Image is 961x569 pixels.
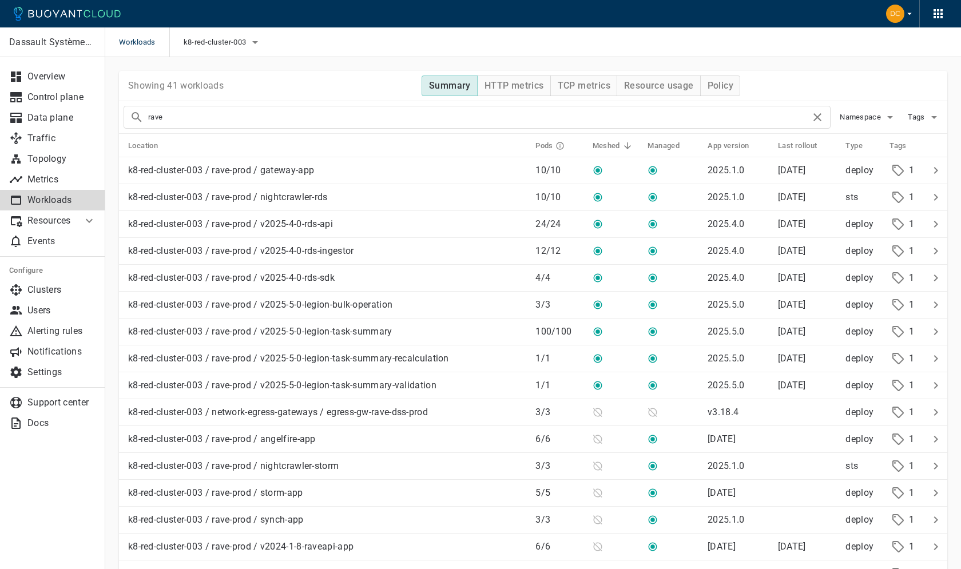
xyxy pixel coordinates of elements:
[889,484,924,502] div: 1
[845,541,880,552] p: deploy
[708,407,738,417] p: v3.18.4
[708,141,749,150] h5: App version
[778,192,806,202] relative-time: [DATE]
[535,514,583,526] p: 3 / 3
[535,299,583,311] p: 3 / 3
[909,192,914,203] p: 1
[778,272,806,283] relative-time: [DATE]
[593,141,635,151] span: Meshed
[845,245,880,257] p: deploy
[708,218,744,229] p: 2025.4.0
[128,218,333,230] p: k8-red-cluster-003 / rave-prod / v2025-4-0-rds-api
[845,272,880,284] p: deploy
[27,71,96,82] p: Overview
[909,326,914,337] p: 1
[778,245,806,256] span: Wed, 20 Aug 2025 21:58:25 EDT / Thu, 21 Aug 2025 01:58:25 UTC
[485,80,544,91] h4: HTTP metrics
[27,284,96,296] p: Clusters
[27,91,96,103] p: Control plane
[535,218,583,230] p: 24 / 24
[845,141,877,151] span: Type
[778,165,806,176] span: Mon, 18 Aug 2025 17:17:58 EDT / Mon, 18 Aug 2025 21:17:58 UTC
[778,218,806,229] span: Thu, 21 Aug 2025 10:18:56 EDT / Thu, 21 Aug 2025 14:18:56 UTC
[845,380,880,391] p: deploy
[535,407,583,418] p: 3 / 3
[708,245,744,256] p: 2025.4.0
[889,141,907,150] h5: Tags
[708,380,744,391] p: 2025.5.0
[889,141,922,151] span: Tags
[128,272,335,284] p: k8-red-cluster-003 / rave-prod / v2025-4-0-rds-sdk
[845,433,880,445] p: deploy
[906,109,943,126] button: Tags
[909,245,914,257] p: 1
[708,541,736,552] p: [DATE]
[27,305,96,316] p: Users
[845,407,880,418] p: deploy
[27,236,96,247] p: Events
[535,433,583,445] p: 6 / 6
[889,377,924,394] div: 1
[535,541,583,552] p: 6 / 6
[845,487,880,499] p: deploy
[909,353,914,364] p: 1
[845,460,880,472] p: sts
[708,326,744,337] p: 2025.5.0
[778,326,806,337] span: Tue, 19 Aug 2025 23:59:57 EDT / Wed, 20 Aug 2025 03:59:57 UTC
[128,245,354,257] p: k8-red-cluster-003 / rave-prod / v2025-4-0-rds-ingestor
[535,326,583,337] p: 100 / 100
[908,113,927,122] span: Tags
[886,5,904,23] img: David Cassidy
[535,380,583,391] p: 1 / 1
[909,380,914,391] p: 1
[778,165,806,176] relative-time: [DATE]
[778,353,806,364] span: Fri, 15 Aug 2025 17:27:29 EDT / Fri, 15 Aug 2025 21:27:29 UTC
[708,353,744,364] p: 2025.5.0
[840,109,897,126] button: Namespace
[27,133,96,144] p: Traffic
[128,541,354,552] p: k8-red-cluster-003 / rave-prod / v2024-1-8-raveapi-app
[778,218,806,229] relative-time: [DATE]
[128,433,316,445] p: k8-red-cluster-003 / rave-prod / angelfire-app
[535,141,553,150] h5: Pods
[119,27,169,57] span: Workloads
[27,153,96,165] p: Topology
[889,457,924,475] div: 1
[27,346,96,357] p: Notifications
[889,511,924,528] div: 1
[550,75,617,96] button: TCP metrics
[778,380,806,391] span: Fri, 15 Aug 2025 17:27:29 EDT / Fri, 15 Aug 2025 21:27:29 UTC
[422,75,478,96] button: Summary
[27,397,96,408] p: Support center
[778,353,806,364] relative-time: [DATE]
[128,141,173,151] span: Location
[624,80,694,91] h4: Resource usage
[778,272,806,283] span: Wed, 20 Aug 2025 21:58:26 EDT / Thu, 21 Aug 2025 01:58:26 UTC
[909,272,914,284] p: 1
[9,266,96,275] h5: Configure
[889,538,924,555] div: 1
[128,460,339,472] p: k8-red-cluster-003 / rave-prod / nightcrawler-storm
[778,299,806,310] relative-time: [DATE]
[708,514,744,525] p: 2025.1.0
[845,165,880,176] p: deploy
[889,216,924,233] div: 1
[128,192,328,203] p: k8-red-cluster-003 / rave-prod / nightcrawler-rds
[708,433,736,444] p: [DATE]
[27,417,96,429] p: Docs
[778,541,806,552] span: Thu, 21 Aug 2025 20:24:52 EDT / Fri, 22 Aug 2025 00:24:52 UTC
[535,192,583,203] p: 10 / 10
[128,380,436,391] p: k8-red-cluster-003 / rave-prod / v2025-5-0-legion-task-summary-validation
[889,189,924,206] div: 1
[128,514,304,526] p: k8-red-cluster-003 / rave-prod / synch-app
[708,460,744,471] p: 2025.1.0
[889,404,924,421] div: 1
[128,487,303,499] p: k8-red-cluster-003 / rave-prod / storm-app
[708,141,764,151] span: App version
[909,514,914,526] p: 1
[128,299,392,311] p: k8-red-cluster-003 / rave-prod / v2025-5-0-legion-bulk-operation
[184,34,262,51] button: k8-red-cluster-003
[889,323,924,340] div: 1
[128,165,314,176] p: k8-red-cluster-003 / rave-prod / gateway-app
[889,350,924,367] div: 1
